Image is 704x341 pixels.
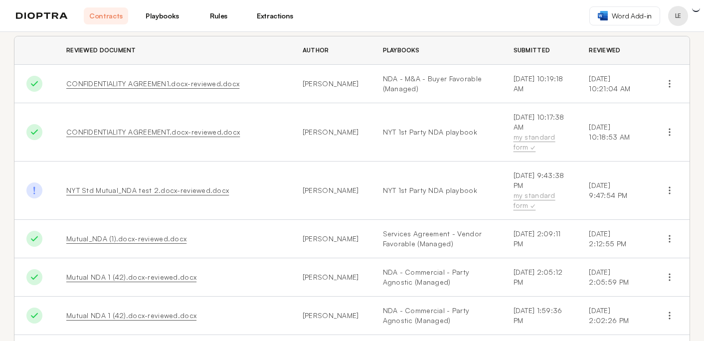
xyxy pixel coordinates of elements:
img: Done [26,76,42,92]
a: Extractions [253,7,297,24]
a: Services Agreement - Vendor Favorable (Managed) [383,229,490,249]
td: [DATE] 1:59:36 PM [502,297,577,335]
td: [DATE] 2:12:55 PM [577,220,650,258]
td: [DATE] 2:05:59 PM [577,258,650,297]
span: Word Add-in [612,11,652,21]
a: NYT 1st Party NDA playbook [383,185,490,195]
img: Done [26,124,42,140]
td: [DATE] 9:43:38 PM [502,162,577,220]
td: [DATE] 10:18:53 AM [577,103,650,162]
td: [PERSON_NAME] [291,220,371,258]
a: NDA - Commercial - Party Agnostic (Managed) [383,306,490,326]
a: Word Add-in [589,6,660,25]
td: [DATE] 2:05:12 PM [502,258,577,297]
a: Mutual NDA 1 (42).docx-reviewed.docx [66,311,196,320]
img: word [598,11,608,20]
img: Done [26,308,42,324]
th: Submitted [502,36,577,65]
a: Contracts [84,7,128,24]
a: Rules [196,7,241,24]
td: [DATE] 2:02:26 PM [577,297,650,335]
td: [DATE] 9:47:54 PM [577,162,650,220]
a: NYT Std Mutual_NDA test 2.docx-reviewed.docx [66,186,229,194]
img: Done [26,231,42,247]
img: Done [26,269,42,285]
a: NYT 1st Party NDA playbook [383,127,490,137]
th: Reviewed [577,36,650,65]
th: Playbooks [371,36,502,65]
a: Mutual_NDA (1).docx-reviewed.docx [66,234,186,243]
th: Author [291,36,371,65]
a: Playbooks [140,7,184,24]
td: [DATE] 2:09:11 PM [502,220,577,258]
a: Mutual NDA 1 (42).docx-reviewed.docx [66,273,196,281]
td: [DATE] 10:19:18 AM [502,65,577,103]
td: [DATE] 10:21:04 AM [577,65,650,103]
div: my standard form ✓ [514,190,565,210]
img: Done [26,182,42,198]
a: NDA - M&A - Buyer Favorable (Managed) [383,74,490,94]
td: [PERSON_NAME] [291,258,371,297]
a: NDA - Commercial - Party Agnostic (Managed) [383,267,490,287]
td: [PERSON_NAME] [291,297,371,335]
button: Profile menu [668,6,688,26]
td: [PERSON_NAME] [291,65,371,103]
a: CONFIDENTIALITY AGREEMEN1.docx-reviewed.docx [66,79,239,88]
a: CONFIDENTIALITY AGREEMENT.docx-reviewed.docx [66,128,240,136]
div: my standard form ✓ [514,132,565,152]
td: [PERSON_NAME] [291,103,371,162]
img: logo [16,12,68,19]
td: [PERSON_NAME] [291,162,371,220]
td: [DATE] 10:17:38 AM [502,103,577,162]
th: Reviewed Document [54,36,291,65]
